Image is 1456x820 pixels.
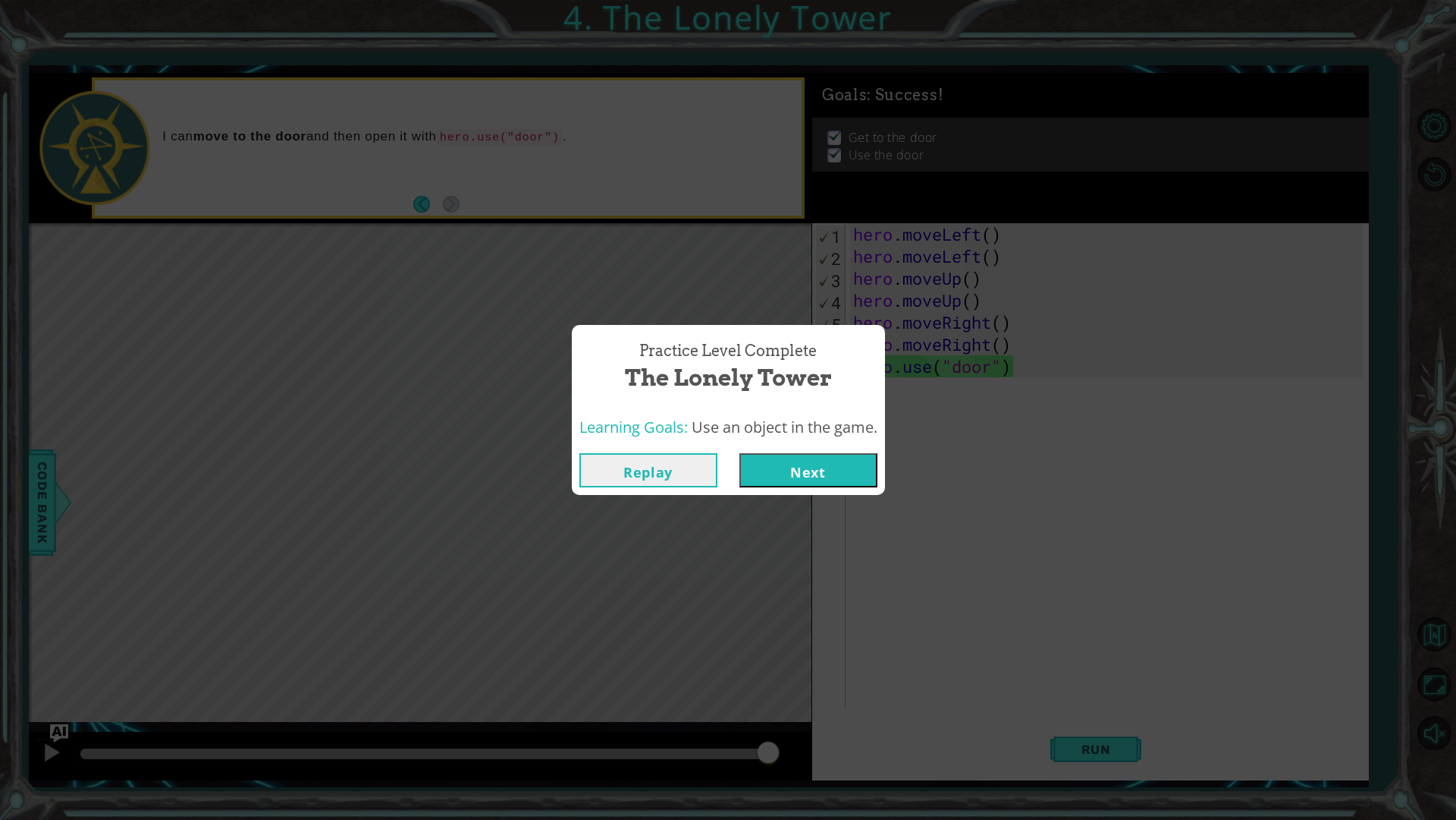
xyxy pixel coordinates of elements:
span: The Lonely Tower [625,361,832,394]
button: Next [739,453,877,487]
span: Practice Level Complete [639,340,817,362]
span: Learning Goals: [579,417,688,437]
button: Replay [579,453,717,487]
span: Use an object in the game. [692,417,877,437]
